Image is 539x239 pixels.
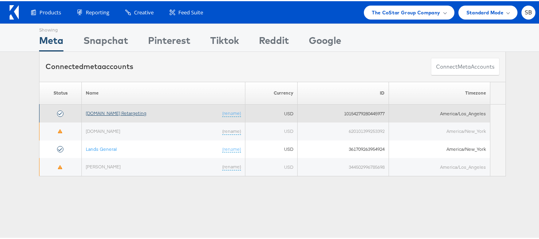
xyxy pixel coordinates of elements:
[389,103,490,121] td: America/Los_Angeles
[39,23,63,32] div: Showing
[389,81,490,103] th: Timezone
[86,109,146,115] a: [DOMAIN_NAME] Retargeting
[222,162,241,169] a: (rename)
[389,121,490,139] td: America/New_York
[245,139,298,157] td: USD
[222,145,241,152] a: (rename)
[458,62,471,69] span: meta
[178,8,203,15] span: Feed Suite
[309,32,341,50] div: Google
[466,7,503,16] span: Standard Mode
[86,127,120,133] a: [DOMAIN_NAME]
[525,9,532,14] span: SB
[245,157,298,175] td: USD
[222,109,241,116] a: (rename)
[245,81,298,103] th: Currency
[134,8,154,15] span: Creative
[45,60,133,71] div: Connected accounts
[86,145,117,151] a: Lands General
[86,162,120,168] a: [PERSON_NAME]
[297,103,389,121] td: 10154279280445977
[389,157,490,175] td: America/Los_Angeles
[82,81,245,103] th: Name
[39,32,63,50] div: Meta
[83,61,102,70] span: meta
[389,139,490,157] td: America/New_York
[372,7,440,16] span: The CoStar Group Company
[297,139,389,157] td: 361709263954924
[83,32,128,50] div: Snapchat
[297,81,389,103] th: ID
[210,32,239,50] div: Tiktok
[86,8,109,15] span: Reporting
[297,157,389,175] td: 344502996785698
[39,8,61,15] span: Products
[245,103,298,121] td: USD
[297,121,389,139] td: 620101399253392
[148,32,190,50] div: Pinterest
[222,127,241,134] a: (rename)
[245,121,298,139] td: USD
[259,32,289,50] div: Reddit
[39,81,82,103] th: Status
[431,57,500,75] button: ConnectmetaAccounts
